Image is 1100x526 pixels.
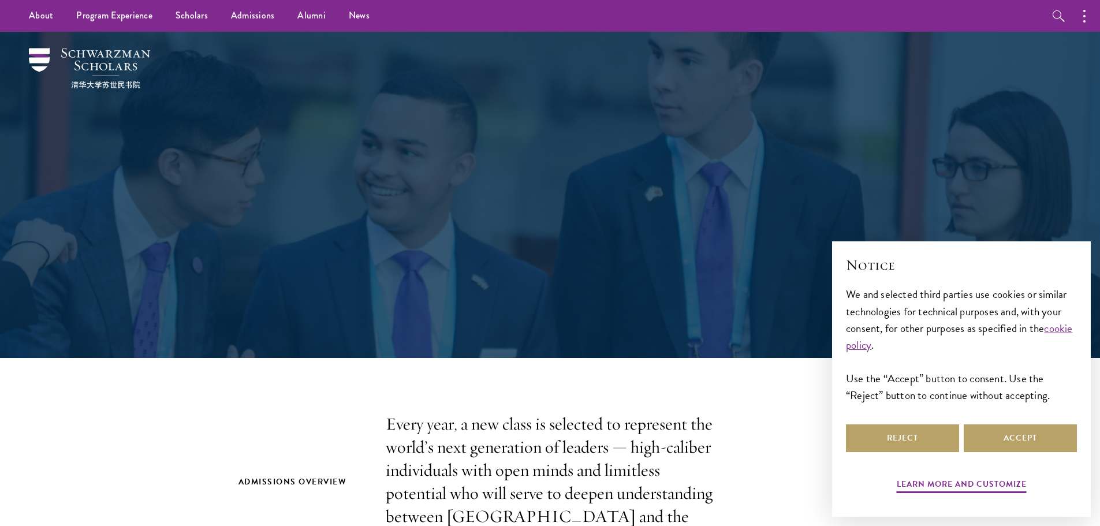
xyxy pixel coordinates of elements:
h2: Notice [846,255,1077,275]
h2: Admissions Overview [238,475,363,489]
button: Learn more and customize [897,477,1027,495]
button: Reject [846,424,959,452]
a: cookie policy [846,320,1073,353]
button: Accept [964,424,1077,452]
img: Schwarzman Scholars [29,48,150,88]
div: We and selected third parties use cookies or similar technologies for technical purposes and, wit... [846,286,1077,403]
